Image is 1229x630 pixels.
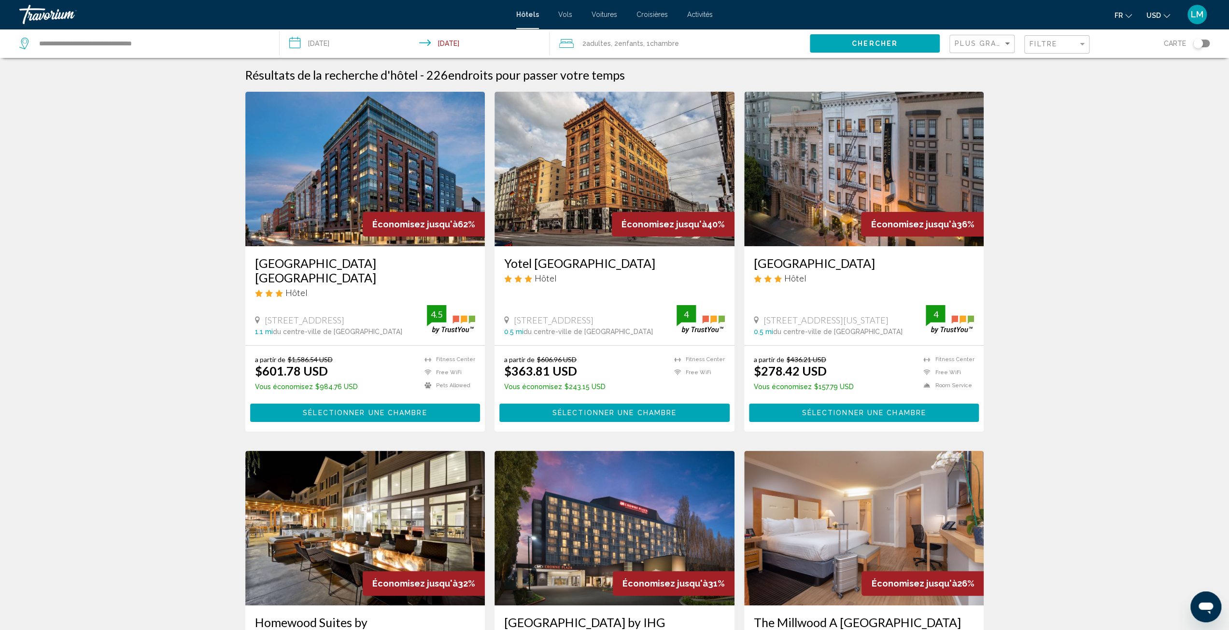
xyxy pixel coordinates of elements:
span: Hôtel [535,273,557,283]
span: Vols [558,11,572,18]
h1: Résultats de la recherche d'hôtel [245,68,418,82]
span: 0.5 mi [504,328,523,336]
del: $606.96 USD [537,355,577,364]
span: du centre-ville de [GEOGRAPHIC_DATA] [773,328,903,336]
span: Économisez jusqu'à [372,219,458,229]
span: [STREET_ADDRESS] [265,315,344,325]
a: [GEOGRAPHIC_DATA] by IHG [504,615,725,630]
div: 31% [613,571,735,596]
button: Filter [1024,35,1089,55]
span: Hôtel [285,287,308,298]
p: $157.79 USD [754,383,854,391]
div: 3 star Hotel [504,273,725,283]
span: Sélectionner une chambre [552,409,677,417]
span: LM [1191,10,1203,19]
a: Croisières [636,11,668,18]
span: Hôtel [784,273,806,283]
img: Hotel image [494,451,735,605]
img: trustyou-badge.svg [427,305,475,334]
ins: $363.81 USD [504,364,577,378]
button: Chercher [810,34,940,52]
span: [STREET_ADDRESS] [514,315,593,325]
a: Travorium [19,5,507,24]
span: du centre-ville de [GEOGRAPHIC_DATA] [523,328,653,336]
span: endroits pour passer votre temps [448,68,625,82]
span: , 1 [643,37,679,50]
span: a partir de [504,355,535,364]
span: Sélectionner une chambre [802,409,926,417]
div: 4.5 [427,308,446,320]
span: Économisez jusqu'à [871,578,957,588]
a: Yotel [GEOGRAPHIC_DATA] [504,256,725,270]
span: a partir de [255,355,285,364]
span: Chambre [650,40,679,47]
li: Free WiFi [669,368,725,377]
span: [STREET_ADDRESS][US_STATE] [763,315,889,325]
li: Fitness Center [420,355,475,364]
del: $436.21 USD [787,355,826,364]
button: Change currency [1146,8,1170,22]
div: 4 [677,308,696,320]
a: [GEOGRAPHIC_DATA] [754,256,975,270]
span: Vous économisez [255,383,313,391]
button: Sélectionner une chambre [250,404,480,421]
a: Hotel image [744,451,984,605]
img: Hotel image [494,92,735,246]
a: Activités [687,11,713,18]
div: 62% [363,212,485,237]
iframe: Bouton de lancement de la fenêtre de messagerie [1190,591,1221,622]
img: trustyou-badge.svg [926,305,974,334]
a: The Millwood A [GEOGRAPHIC_DATA] [754,615,975,630]
a: Hotel image [245,92,485,246]
span: Enfants [618,40,643,47]
span: 1.1 mi [255,328,273,336]
a: Sélectionner une chambre [499,406,730,417]
button: Sélectionner une chambre [499,404,730,421]
p: $243.15 USD [504,383,606,391]
div: 3 star Hotel [754,273,975,283]
li: Free WiFi [918,368,974,377]
li: Room Service [918,381,974,390]
ins: $278.42 USD [754,364,827,378]
img: Hotel image [744,92,984,246]
button: User Menu [1185,4,1210,25]
li: Fitness Center [918,355,974,364]
span: Économisez jusqu'à [372,578,458,588]
ins: $601.78 USD [255,364,328,378]
span: Économisez jusqu'à [622,578,708,588]
span: Filtre [1030,40,1057,48]
button: Travelers: 2 adults, 2 children [550,29,810,58]
span: Vous économisez [504,383,562,391]
a: Sélectionner une chambre [250,406,480,417]
img: trustyou-badge.svg [677,305,725,334]
a: Voitures [592,11,617,18]
span: - [420,68,424,82]
button: Change language [1115,8,1132,22]
span: Plus grandes économies [955,40,1070,47]
img: Hotel image [245,451,485,605]
button: Toggle map [1186,39,1210,48]
button: Sélectionner une chambre [749,404,979,421]
span: a partir de [754,355,784,364]
span: Économisez jusqu'à [871,219,956,229]
span: du centre-ville de [GEOGRAPHIC_DATA] [273,328,402,336]
span: Carte [1164,37,1186,50]
span: , 2 [611,37,643,50]
span: Sélectionner une chambre [303,409,427,417]
span: fr [1115,12,1123,19]
li: Pets Allowed [420,381,475,390]
span: Hôtels [516,11,539,18]
li: Free WiFi [420,368,475,377]
span: 2 [582,37,611,50]
li: Fitness Center [669,355,725,364]
a: [GEOGRAPHIC_DATA] [GEOGRAPHIC_DATA] [255,256,476,285]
